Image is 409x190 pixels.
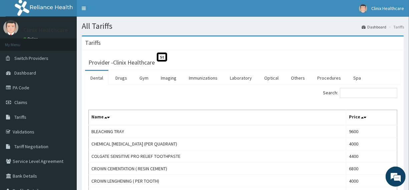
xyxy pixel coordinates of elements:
[23,27,68,33] p: Clinix Healthcare
[88,60,155,66] h3: Provider - Clinix Healthcare
[362,24,386,30] a: Dashboard
[3,20,18,35] img: User Image
[85,71,108,85] a: Dental
[346,110,397,125] th: Price
[371,5,404,11] span: Clinix Healthcare
[387,24,404,30] li: Tariffs
[85,40,101,46] h3: Tariffs
[14,55,48,61] span: Switch Providers
[89,125,346,138] td: BLEACHING TRAY
[323,88,397,98] label: Search:
[155,71,182,85] a: Imaging
[340,88,397,98] input: Search:
[346,150,397,163] td: 4400
[346,175,397,187] td: 4000
[89,138,346,150] td: CHEMICAL [MEDICAL_DATA] (PER QUADRANT)
[346,163,397,175] td: 6800
[14,99,27,105] span: Claims
[312,71,346,85] a: Procedures
[346,125,397,138] td: 9600
[157,53,167,62] span: St
[14,114,26,120] span: Tariffs
[348,71,366,85] a: Spa
[259,71,284,85] a: Optical
[89,175,346,187] td: CROWN LENGHENING ( PER TOOTH)
[89,163,346,175] td: CROWN CEMENTATION ( RESIN CEMENT)
[183,71,223,85] a: Immunizations
[14,144,48,150] span: Tariff Negotiation
[134,71,154,85] a: Gym
[286,71,310,85] a: Others
[359,4,367,13] img: User Image
[89,150,346,163] td: COLGATE SENSITIVE PRO RELIEF TOOTHPASTE
[14,70,36,76] span: Dashboard
[225,71,257,85] a: Laboratory
[23,36,39,41] a: Online
[110,71,132,85] a: Drugs
[89,110,346,125] th: Name
[346,138,397,150] td: 4000
[82,22,404,30] h1: All Tariffs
